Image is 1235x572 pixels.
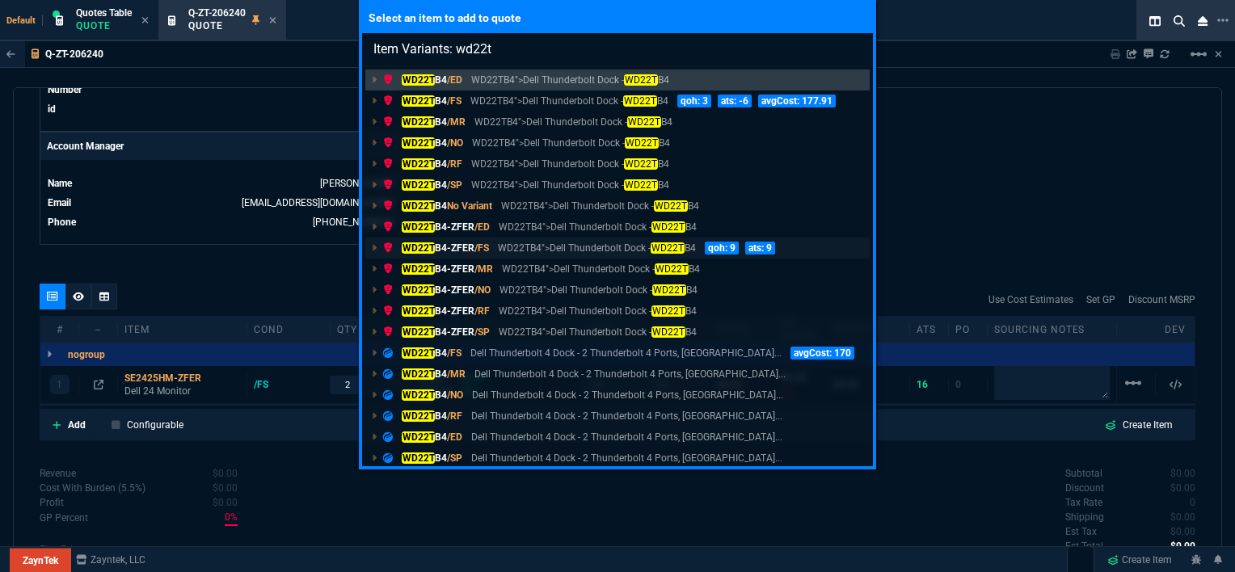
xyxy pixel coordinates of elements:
span: /NO [447,137,463,149]
mark: WD22T [402,137,435,149]
span: /MR [447,116,466,128]
p: Dell Thunderbolt 4 Dock - 2 Thunderbolt 4 Ports, Up to 5120 x 2880 Video Res, HDMI 2.0, DP 1.4, USB- [470,346,782,360]
span: /FS [447,347,462,359]
p: qoh: 3 [677,95,711,107]
p: Dell Thunderbolt Dock - <mark class= [501,199,698,213]
p: avgCost: 170 [790,347,854,360]
mark: WD22T [402,431,435,443]
mark: WD22T [402,95,435,107]
p: ats: 9 [745,242,775,254]
p: B4 [383,451,462,465]
mark: WD22T [402,263,435,275]
mark: WD22T [627,116,660,128]
mark: WD22T [402,242,435,254]
p: B4 [383,388,463,402]
p: ats: -6 [718,95,752,107]
p: B4 [383,178,462,192]
span: /FS [447,95,462,107]
mark: WD22T [651,242,684,254]
mark: WD22T [402,410,435,422]
span: /NO [474,284,491,296]
span: /RF [447,410,462,422]
p: B4 [383,94,462,108]
span: /RF [474,305,490,317]
input: Search... [362,33,873,65]
mark: WD22T [402,347,435,359]
span: /MR [474,263,493,275]
p: Dell Thunderbolt 4 Dock - 2 Thunderbolt 4 Ports, Up to 5120 x 2880 Video Res, HDMI 2.0, DP 1.4, USB- [471,409,782,423]
p: Dell Thunderbolt 4 Dock - 2 Thunderbolt 4 Ports, Up to 5120 x 2880 Video Res, HDMI 2.0, DP 1.4, USB- [471,430,782,444]
p: Dell Thunderbolt 4 Dock - 2 Thunderbolt 4 Ports, Up to 5120 x 2880 Video Res, HDMI 2.0, DP 1.4, USB- [474,367,786,381]
p: Dell Thunderbolt Dock - <mark class= [498,241,695,255]
p: B4-ZFER [383,283,491,297]
p: B4 [383,367,466,381]
mark: WD22T [402,284,435,296]
mark: WD22T [623,95,656,107]
span: /ED [447,74,462,86]
a: Create Item [1101,548,1178,572]
mark: WD22T [402,221,435,233]
mark: WD22T [655,263,688,275]
mark: WD22T [402,116,435,128]
mark: WD22T [402,326,435,338]
p: B4-ZFER [383,262,493,276]
p: qoh: 9 [705,242,739,254]
p: Dell Thunderbolt Dock - <mark class= [470,94,668,108]
p: Dell Thunderbolt Dock - <mark class= [499,283,697,297]
p: B4-ZFER [383,304,490,318]
span: /MR [447,368,466,380]
mark: WD22T [652,284,685,296]
p: avgCost: 177.91 [758,95,836,107]
mark: WD22T [402,74,435,86]
a: msbcCompanyName [71,553,150,567]
p: B4-ZFER [383,325,490,339]
mark: WD22T [625,137,658,149]
mark: WD22T [402,179,435,191]
p: Dell Thunderbolt 4 Dock - 2 Thunderbolt 4 Ports, Up to 5120 x 2880 Video Res, HDMI 2.0, DP 1.4, USB- [471,451,782,465]
p: B4 [383,157,462,171]
p: B4 [383,430,462,444]
span: /FS [474,242,489,254]
p: Select an item to add to quote [362,3,873,33]
mark: WD22T [402,452,435,464]
mark: WD22T [402,158,435,170]
span: /RF [447,158,462,170]
p: Dell Thunderbolt Dock - <mark class= [471,157,668,171]
mark: WD22T [651,221,685,233]
mark: WD22T [402,389,435,401]
p: B4-ZFER [383,220,490,234]
p: Dell Thunderbolt Dock - <mark class= [472,136,669,150]
p: Dell Thunderbolt Dock - <mark class= [499,220,696,234]
span: /SP [447,179,462,191]
span: /NO [447,389,463,401]
p: B4-ZFER [383,241,489,255]
span: No Variant [447,200,492,212]
mark: WD22T [624,158,657,170]
mark: WD22T [651,326,685,338]
p: Dell Thunderbolt Dock - <mark class= [471,73,668,87]
p: Dell Thunderbolt Dock - <mark class= [502,262,699,276]
p: B4 [383,346,462,360]
mark: WD22T [402,305,435,317]
mark: WD22T [654,200,687,212]
mark: WD22T [624,74,657,86]
mark: WD22T [651,305,685,317]
p: Dell Thunderbolt Dock - <mark class= [499,325,696,339]
span: /SP [447,452,462,464]
span: /ED [447,431,462,443]
p: B4 [383,136,463,150]
mark: WD22T [402,368,435,380]
p: Dell Thunderbolt Dock - <mark class= [471,178,668,192]
span: /ED [474,221,490,233]
mark: WD22T [402,200,435,212]
p: B4 [383,199,492,213]
p: Dell Thunderbolt Dock - <mark class= [474,115,672,129]
mark: WD22T [624,179,657,191]
p: B4 [383,73,462,87]
span: /SP [474,326,490,338]
p: Dell Thunderbolt 4 Dock - 2 Thunderbolt 4 Ports, Up to 5120 x 2880 Video Res, HDMI 2.0, DP 1.4, USB- [472,388,783,402]
p: B4 [383,115,466,129]
p: Dell Thunderbolt Dock - <mark class= [499,304,696,318]
p: B4 [383,409,462,423]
